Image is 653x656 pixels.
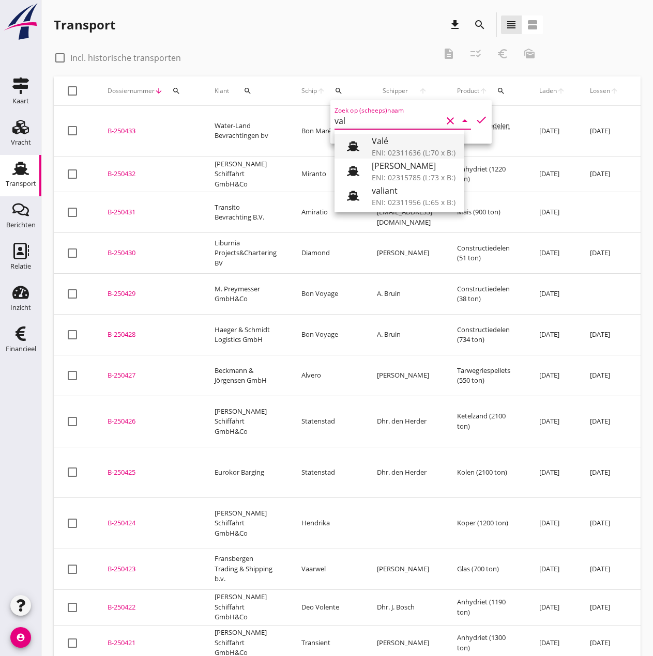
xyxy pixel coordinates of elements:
[578,106,631,157] td: [DATE]
[10,627,31,648] i: account_circle
[108,169,190,179] div: B-250432
[539,86,557,96] span: Laden
[2,3,39,41] img: logo-small.a267ee39.svg
[445,396,527,447] td: Ketelzand (2100 ton)
[202,549,289,589] td: Fransbergen Trading & Shipping b.v.
[526,19,539,31] i: view_agenda
[527,447,578,498] td: [DATE]
[372,147,455,158] div: ENI: 02311636 (L:70 x B:)
[413,87,432,95] i: arrow_upward
[365,549,445,589] td: [PERSON_NAME]
[365,355,445,396] td: [PERSON_NAME]
[557,87,565,95] i: arrow_upward
[301,86,317,96] span: Schip
[108,416,190,427] div: B-250426
[445,498,527,549] td: Koper (1200 ton)
[202,498,289,549] td: [PERSON_NAME] Schiffahrt GmbH&Co
[457,86,479,96] span: Product
[372,184,455,197] div: valiant
[527,498,578,549] td: [DATE]
[108,289,190,299] div: B-250429
[202,396,289,447] td: [PERSON_NAME] Schiffahrt GmbH&Co
[70,53,181,63] label: Incl. historische transporten
[527,355,578,396] td: [DATE]
[108,602,190,613] div: B-250422
[365,396,445,447] td: Dhr. den Herder
[372,172,455,183] div: ENI: 02315785 (L:73 x B:)
[527,233,578,274] td: [DATE]
[527,157,578,192] td: [DATE]
[108,86,155,96] span: Dossiernummer
[445,192,527,233] td: Mais (900 ton)
[335,113,442,129] input: Zoek op (scheeps)naam
[578,355,631,396] td: [DATE]
[527,589,578,625] td: [DATE]
[578,157,631,192] td: [DATE]
[590,86,610,96] span: Lossen
[449,19,461,31] i: download
[289,355,365,396] td: Alvero
[12,98,29,104] div: Kaart
[365,274,445,315] td: A. Bruin
[527,315,578,355] td: [DATE]
[202,447,289,498] td: Eurokor Barging
[202,589,289,625] td: [PERSON_NAME] Schiffahrt GmbH&Co
[215,79,277,103] div: Klant
[365,192,445,233] td: J.H.Vink [EMAIL_ADDRESS][DOMAIN_NAME]
[445,157,527,192] td: Anhydriet (1220 ton)
[108,248,190,258] div: B-250430
[445,233,527,274] td: Constructiedelen (51 ton)
[6,222,36,228] div: Berichten
[445,447,527,498] td: Kolen (2100 ton)
[202,233,289,274] td: Liburnia Projects&Chartering BV
[6,346,36,352] div: Financieel
[459,115,471,127] i: arrow_drop_down
[108,638,190,648] div: B-250421
[474,19,486,31] i: search
[505,19,518,31] i: view_headline
[445,589,527,625] td: Anhydriet (1190 ton)
[365,315,445,355] td: A. Bruin
[11,139,31,146] div: Vracht
[289,274,365,315] td: Bon Voyage
[108,330,190,340] div: B-250428
[527,274,578,315] td: [DATE]
[578,447,631,498] td: [DATE]
[445,274,527,315] td: Constructiedelen (38 ton)
[610,87,618,95] i: arrow_upward
[289,157,365,192] td: Miranto
[155,87,163,95] i: arrow_downward
[202,274,289,315] td: M. Preymesser GmbH&Co
[172,87,180,95] i: search
[578,498,631,549] td: [DATE]
[289,106,365,157] td: Bon Marée
[578,549,631,589] td: [DATE]
[445,355,527,396] td: Tarwegriespellets (550 ton)
[479,87,488,95] i: arrow_upward
[6,180,36,187] div: Transport
[289,498,365,549] td: Hendrika
[289,589,365,625] td: Deo Volente
[365,233,445,274] td: [PERSON_NAME]
[10,304,31,311] div: Inzicht
[108,126,190,136] div: B-250433
[108,518,190,528] div: B-250424
[108,564,190,574] div: B-250423
[202,355,289,396] td: Beckmann & Jörgensen GmbH
[108,467,190,478] div: B-250425
[108,207,190,217] div: B-250431
[578,233,631,274] td: [DATE]
[372,135,455,147] div: Valé
[497,87,505,95] i: search
[202,192,289,233] td: Transito Bevrachting B.V.
[372,160,455,172] div: [PERSON_NAME]
[578,589,631,625] td: [DATE]
[527,192,578,233] td: [DATE]
[289,549,365,589] td: Vaarwel
[202,315,289,355] td: Haeger & Schmidt Logistics GmbH
[289,447,365,498] td: Statenstad
[445,315,527,355] td: Constructiedelen (734 ton)
[365,447,445,498] td: Dhr. den Herder
[244,87,252,95] i: search
[289,192,365,233] td: Amiratio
